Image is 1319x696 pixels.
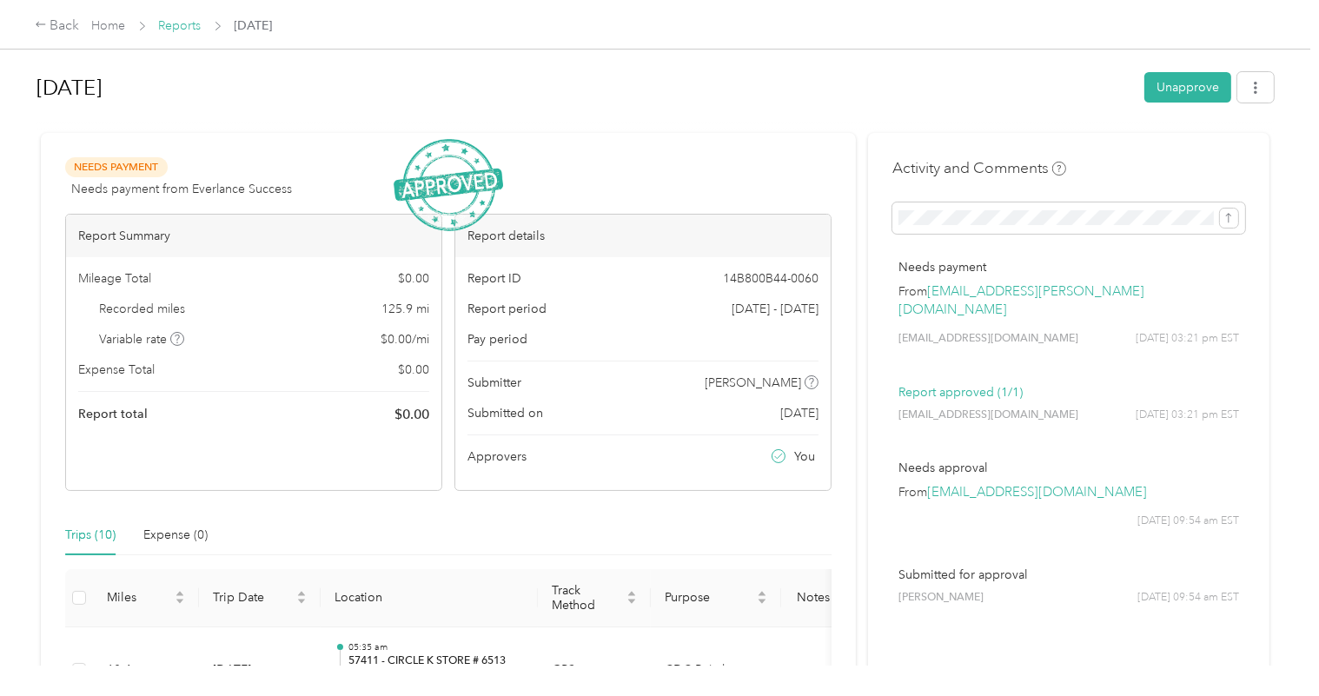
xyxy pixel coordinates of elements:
[66,215,441,257] div: Report Summary
[1137,514,1239,529] span: [DATE] 09:54 am EST
[394,404,429,425] span: $ 0.00
[159,18,202,33] a: Reports
[321,569,538,627] th: Location
[107,590,171,605] span: Miles
[296,588,307,599] span: caret-up
[65,157,168,177] span: Needs Payment
[296,596,307,607] span: caret-down
[898,566,1239,584] p: Submitted for approval
[898,258,1239,276] p: Needs payment
[467,330,527,348] span: Pay period
[706,374,802,392] span: [PERSON_NAME]
[795,447,816,466] span: You
[781,569,846,627] th: Notes
[100,330,185,348] span: Variable rate
[467,374,521,392] span: Submitter
[467,447,527,466] span: Approvers
[927,484,1147,500] a: [EMAIL_ADDRESS][DOMAIN_NAME]
[651,569,781,627] th: Purpose
[78,405,148,423] span: Report total
[898,483,1239,501] p: From
[175,588,185,599] span: caret-up
[71,180,292,198] span: Needs payment from Everlance Success
[898,408,1078,423] span: [EMAIL_ADDRESS][DOMAIN_NAME]
[898,331,1078,347] span: [EMAIL_ADDRESS][DOMAIN_NAME]
[898,283,1144,318] a: [EMAIL_ADDRESS][PERSON_NAME][DOMAIN_NAME]
[757,596,767,607] span: caret-down
[235,17,273,35] span: [DATE]
[1136,408,1239,423] span: [DATE] 03:21 pm EST
[665,590,753,605] span: Purpose
[78,269,151,288] span: Mileage Total
[780,404,819,422] span: [DATE]
[898,590,984,606] span: [PERSON_NAME]
[723,269,819,288] span: 14B800B44-0060
[892,157,1066,179] h4: Activity and Comments
[898,383,1239,401] p: Report approved (1/1)
[467,300,547,318] span: Report period
[78,361,155,379] span: Expense Total
[100,300,186,318] span: Recorded miles
[175,596,185,607] span: caret-down
[65,526,116,545] div: Trips (10)
[757,588,767,599] span: caret-up
[143,526,208,545] div: Expense (0)
[93,569,199,627] th: Miles
[1222,599,1319,696] iframe: Everlance-gr Chat Button Frame
[398,361,429,379] span: $ 0.00
[381,330,429,348] span: $ 0.00 / mi
[398,269,429,288] span: $ 0.00
[199,569,321,627] th: Trip Date
[381,300,429,318] span: 125.9 mi
[898,282,1239,319] p: From
[1137,590,1239,606] span: [DATE] 09:54 am EST
[626,596,637,607] span: caret-down
[552,583,623,613] span: Track Method
[36,67,1132,109] h1: Feb 2023
[35,16,80,36] div: Back
[394,139,503,232] img: ApprovedStamp
[1136,331,1239,347] span: [DATE] 03:21 pm EST
[626,588,637,599] span: caret-up
[92,18,126,33] a: Home
[455,215,831,257] div: Report details
[1144,72,1231,103] button: Unapprove
[467,269,521,288] span: Report ID
[538,569,651,627] th: Track Method
[467,404,543,422] span: Submitted on
[732,300,819,318] span: [DATE] - [DATE]
[213,590,293,605] span: Trip Date
[348,641,524,653] p: 05:35 am
[898,459,1239,477] p: Needs approval
[348,653,524,669] p: 57411 - CIRCLE K STORE # 6513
